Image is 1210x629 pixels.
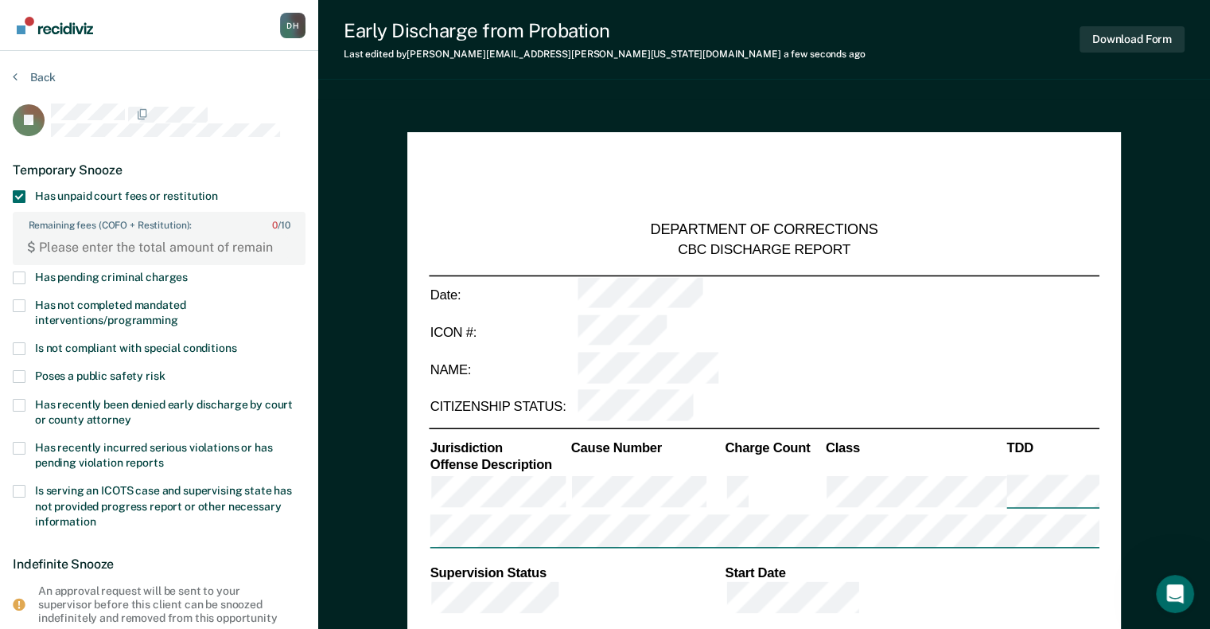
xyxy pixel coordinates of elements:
[1156,575,1194,613] iframe: Intercom live chat
[344,19,866,42] div: Early Discharge from Probation
[17,17,93,34] img: Recidiviz
[272,220,290,231] span: / 10
[27,240,36,255] div: $
[35,271,188,283] span: Has pending criminal charges
[35,484,292,527] span: Is serving an ICOTS case and supervising state has not provided progress report or other necessar...
[429,389,576,426] td: CITIZENSHIP STATUS:
[36,235,288,260] input: Please enter the total amount of remaining fees
[13,150,305,190] div: Temporary Snooze
[35,299,185,326] span: Has not completed mandated interventions/programming
[272,220,278,231] span: 0
[429,351,576,389] td: NAME:
[1080,26,1185,53] button: Download Form
[35,342,236,354] span: Is not compliant with special conditions
[35,189,218,202] span: Has unpaid court fees or restitution
[570,439,724,456] th: Cause Number
[344,49,866,60] div: Last edited by [PERSON_NAME][EMAIL_ADDRESS][PERSON_NAME][US_STATE][DOMAIN_NAME]
[784,49,866,60] span: a few seconds ago
[280,13,305,38] button: Profile dropdown button
[38,584,293,624] div: An approval request will be sent to your supervisor before this client can be snoozed indefinitel...
[280,13,305,38] div: D H
[651,221,878,240] div: DEPARTMENT OF CORRECTIONS
[14,213,304,231] label: Remaining fees (COFO + Restitution):
[429,564,724,581] th: Supervision Status
[429,439,570,456] th: Jurisdiction
[678,240,850,258] div: CBC DISCHARGE REPORT
[824,439,1006,456] th: Class
[35,441,272,469] span: Has recently incurred serious violations or has pending violation reports
[35,398,293,426] span: Has recently been denied early discharge by court or county attorney
[13,544,305,584] div: Indefinite Snooze
[13,70,56,84] button: Back
[429,314,576,351] td: ICON #:
[1006,439,1099,456] th: TDD
[724,439,824,456] th: Charge Count
[429,275,576,314] td: Date:
[724,564,1099,581] th: Start Date
[35,369,165,382] span: Poses a public safety risk
[429,456,570,474] th: Offense Description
